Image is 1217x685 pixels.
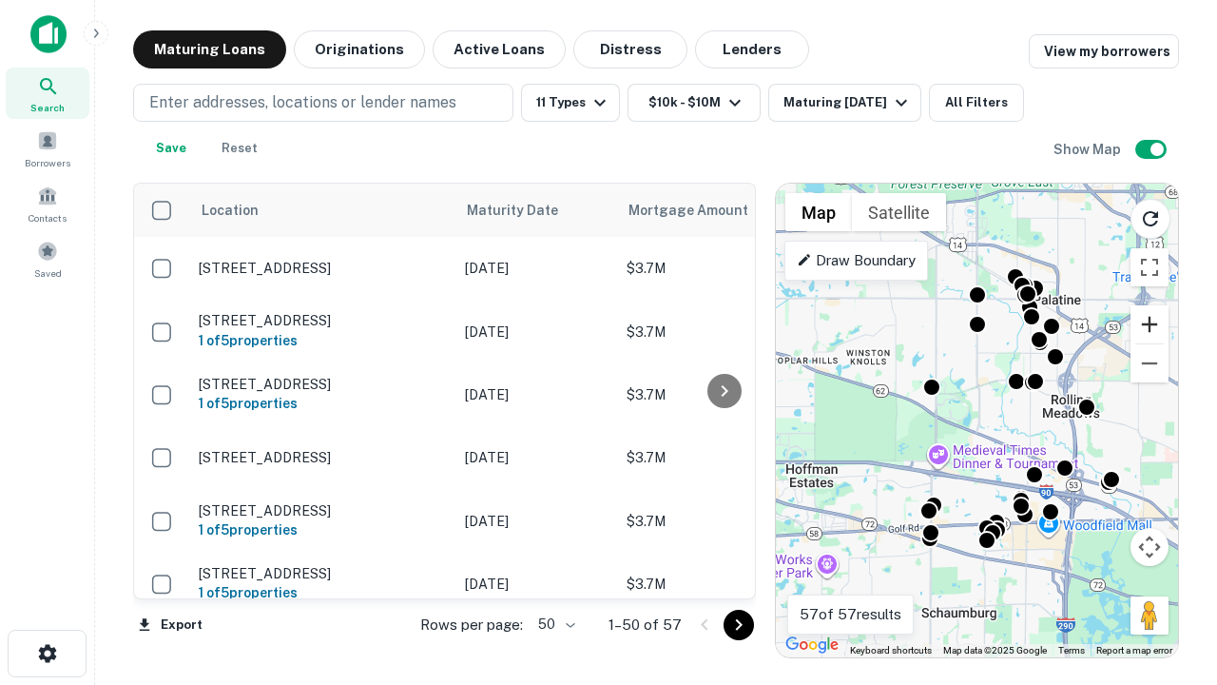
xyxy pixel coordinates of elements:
p: Rows per page: [420,614,523,636]
img: capitalize-icon.png [30,15,67,53]
button: Go to next page [724,610,754,640]
h6: 1 of 5 properties [199,582,446,603]
p: [DATE] [465,384,608,405]
button: Maturing Loans [133,30,286,68]
span: Contacts [29,210,67,225]
th: Location [189,184,455,237]
p: 1–50 of 57 [608,614,682,636]
button: Reset [209,129,270,167]
p: 57 of 57 results [800,603,901,626]
button: Toggle fullscreen view [1130,248,1169,286]
p: $3.7M [627,574,817,595]
p: [DATE] [465,322,608,342]
p: $3.7M [627,258,817,279]
p: $3.7M [627,384,817,405]
button: Map camera controls [1130,528,1169,566]
a: View my borrowers [1029,34,1179,68]
h6: Show Map [1053,139,1124,160]
span: Saved [34,265,62,281]
p: $3.7M [627,322,817,342]
p: [DATE] [465,574,608,595]
span: Borrowers [25,155,70,170]
p: [STREET_ADDRESS] [199,502,446,519]
div: 50 [531,611,578,638]
p: [DATE] [465,511,608,532]
a: Borrowers [6,123,89,174]
p: $3.7M [627,447,817,468]
div: 0 0 [776,184,1178,657]
span: Map data ©2025 Google [943,645,1047,656]
span: Maturity Date [467,199,583,222]
button: Enter addresses, locations or lender names [133,84,513,122]
th: Mortgage Amount [617,184,826,237]
button: Zoom out [1130,344,1169,382]
a: Saved [6,233,89,284]
p: Draw Boundary [797,249,916,272]
button: $10k - $10M [628,84,761,122]
p: [STREET_ADDRESS] [199,376,446,393]
p: [STREET_ADDRESS] [199,565,446,582]
a: Contacts [6,178,89,229]
p: [STREET_ADDRESS] [199,260,446,277]
a: Search [6,68,89,119]
a: Terms (opens in new tab) [1058,645,1085,656]
p: [DATE] [465,258,608,279]
button: Distress [573,30,687,68]
button: Active Loans [433,30,566,68]
button: Reload search area [1130,199,1170,239]
h6: 1 of 5 properties [199,330,446,351]
p: $3.7M [627,511,817,532]
div: Maturing [DATE] [783,91,913,114]
p: [STREET_ADDRESS] [199,449,446,466]
button: Zoom in [1130,305,1169,343]
iframe: Chat Widget [1122,533,1217,624]
button: Show street map [785,193,852,231]
span: Search [30,100,65,115]
img: Google [781,633,843,657]
button: Export [133,611,207,639]
button: Show satellite imagery [852,193,946,231]
button: Originations [294,30,425,68]
h6: 1 of 5 properties [199,393,446,414]
span: Location [201,199,259,222]
th: Maturity Date [455,184,617,237]
p: [STREET_ADDRESS] [199,312,446,329]
button: Lenders [695,30,809,68]
a: Open this area in Google Maps (opens a new window) [781,633,843,657]
h6: 1 of 5 properties [199,519,446,540]
button: Keyboard shortcuts [850,644,932,657]
button: Save your search to get updates of matches that match your search criteria. [141,129,202,167]
p: [DATE] [465,447,608,468]
button: Maturing [DATE] [768,84,921,122]
p: Enter addresses, locations or lender names [149,91,456,114]
a: Report a map error [1096,645,1172,656]
button: 11 Types [521,84,620,122]
span: Mortgage Amount [628,199,773,222]
button: All Filters [929,84,1024,122]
